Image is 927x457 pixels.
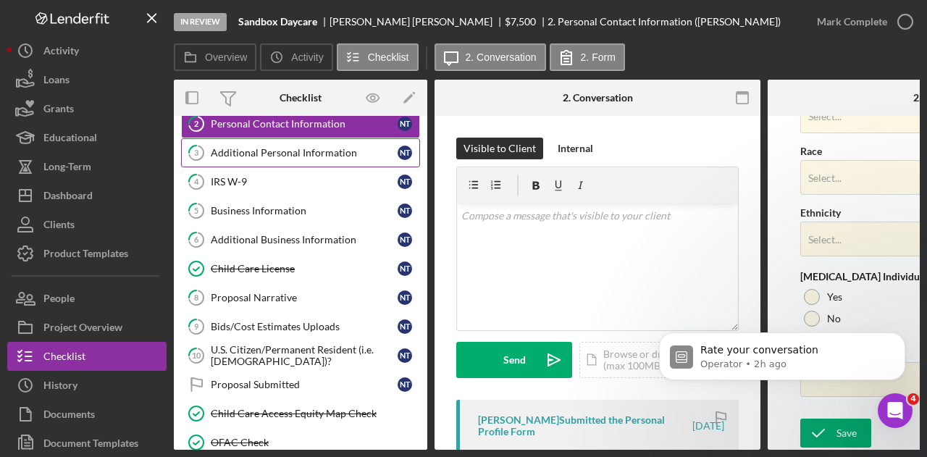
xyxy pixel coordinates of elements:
[817,7,887,36] div: Mark Complete
[43,284,75,316] div: People
[7,239,167,268] button: Product Templates
[181,167,420,196] a: 4IRS W-9NT
[43,313,122,345] div: Project Overview
[194,177,199,186] tspan: 4
[802,7,920,36] button: Mark Complete
[181,283,420,312] a: 8Proposal NarrativeNT
[211,234,398,246] div: Additional Business Information
[558,138,593,159] div: Internal
[398,117,412,131] div: N T
[7,94,167,123] button: Grants
[181,370,420,399] a: Proposal SubmittedNT
[43,65,70,98] div: Loans
[211,321,398,332] div: Bids/Cost Estimates Uploads
[581,51,616,63] label: 2. Form
[181,138,420,167] a: 3Additional Personal InformationNT
[637,302,927,418] iframe: Intercom notifications message
[7,371,167,400] button: History
[194,322,199,331] tspan: 9
[43,94,74,127] div: Grants
[800,419,871,448] button: Save
[211,408,419,419] div: Child Care Access Equity Map Check
[43,181,93,214] div: Dashboard
[398,348,412,363] div: N T
[398,377,412,392] div: N T
[808,111,842,122] div: Select...
[181,428,420,457] a: OFAC Check
[550,43,625,71] button: 2. Form
[181,225,420,254] a: 6Additional Business InformationNT
[337,43,419,71] button: Checklist
[194,235,199,244] tspan: 6
[368,51,409,63] label: Checklist
[398,146,412,160] div: N T
[7,152,167,181] button: Long-Term
[211,205,398,217] div: Business Information
[43,371,77,403] div: History
[7,313,167,342] button: Project Overview
[808,172,842,184] div: Select...
[563,92,633,104] div: 2. Conversation
[211,292,398,303] div: Proposal Narrative
[7,65,167,94] button: Loans
[181,109,420,138] a: 2Personal Contact InformationNT
[827,291,842,303] label: Yes
[181,254,420,283] a: Child Care LicenseNT
[907,393,919,405] span: 4
[456,342,572,378] button: Send
[398,290,412,305] div: N T
[211,176,398,188] div: IRS W-9
[398,319,412,334] div: N T
[550,138,600,159] button: Internal
[7,36,167,65] button: Activity
[463,138,536,159] div: Visible to Client
[478,414,690,437] div: [PERSON_NAME] Submitted the Personal Profile Form
[7,181,167,210] button: Dashboard
[181,312,420,341] a: 9Bids/Cost Estimates UploadsNT
[7,210,167,239] button: Clients
[43,400,95,432] div: Documents
[7,284,167,313] button: People
[398,232,412,247] div: N T
[398,261,412,276] div: N T
[211,263,398,274] div: Child Care License
[192,351,201,360] tspan: 10
[808,234,842,246] div: Select...
[398,175,412,189] div: N T
[211,344,398,367] div: U.S. Citizen/Permanent Resident (i.e. [DEMOGRAPHIC_DATA])?
[181,196,420,225] a: 5Business InformationNT
[174,13,227,31] div: In Review
[692,420,724,432] time: 2025-07-16 22:10
[43,36,79,69] div: Activity
[7,123,167,152] button: Educational
[205,51,247,63] label: Overview
[7,342,167,371] a: Checklist
[548,16,781,28] div: 2. Personal Contact Information ([PERSON_NAME])
[211,118,398,130] div: Personal Contact Information
[503,342,526,378] div: Send
[330,16,505,28] div: [PERSON_NAME] [PERSON_NAME]
[466,51,537,63] label: 2. Conversation
[836,419,857,448] div: Save
[456,138,543,159] button: Visible to Client
[878,393,913,428] iframe: Intercom live chat
[43,123,97,156] div: Educational
[211,379,398,390] div: Proposal Submitted
[181,341,420,370] a: 10U.S. Citizen/Permanent Resident (i.e. [DEMOGRAPHIC_DATA])?NT
[505,15,536,28] span: $7,500
[7,400,167,429] button: Documents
